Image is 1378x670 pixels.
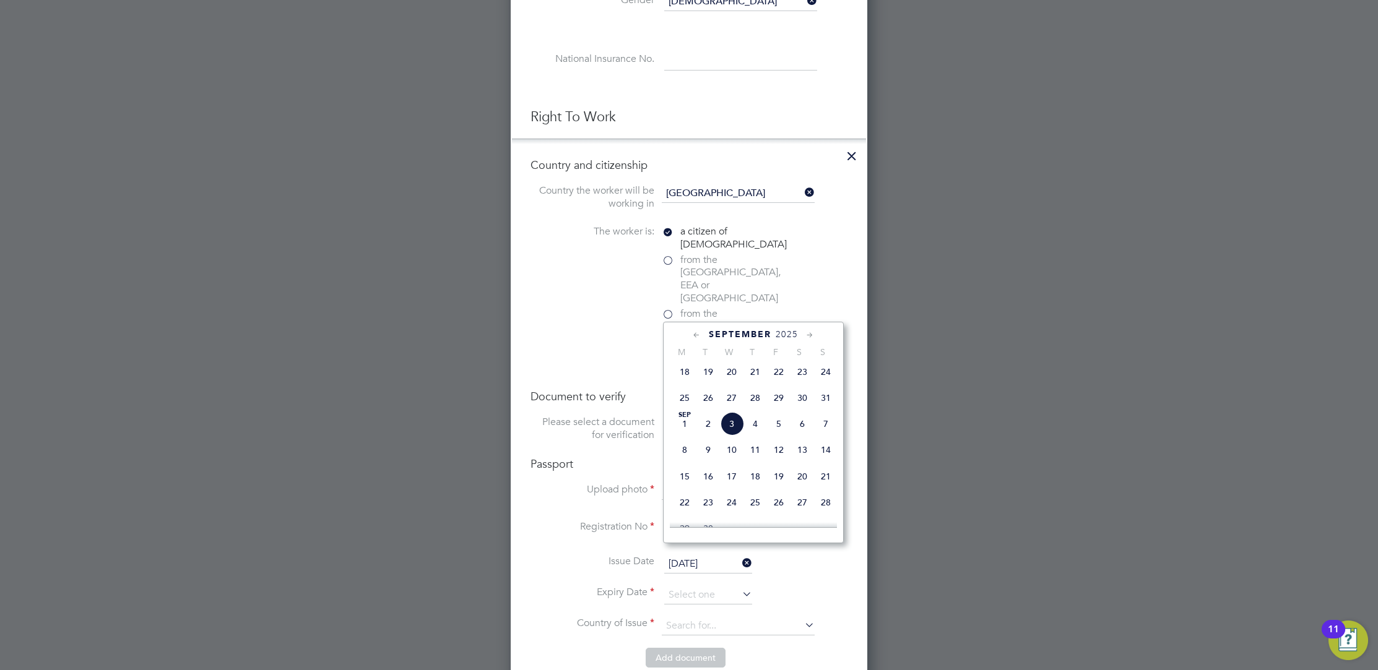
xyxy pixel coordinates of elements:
span: 11 [743,438,767,462]
span: 30 [696,517,720,540]
span: 28 [814,491,838,514]
label: Upload photo [531,483,654,496]
span: 26 [767,491,791,514]
span: 8 [673,438,696,462]
span: 29 [673,517,696,540]
span: 31 [814,386,838,410]
span: W [717,346,740,358]
span: 27 [791,491,814,514]
label: Registration No [531,520,654,533]
span: S [787,346,811,358]
span: S [811,346,834,358]
label: Country of Issue [531,617,654,630]
div: Passport [662,416,847,429]
span: 14 [814,438,838,462]
span: 20 [791,465,814,488]
span: 25 [673,386,696,410]
span: 23 [791,360,814,384]
button: Add document [646,648,726,668]
span: 24 [720,491,743,514]
span: 6 [791,412,814,436]
span: T [740,346,764,358]
h3: Right To Work [531,108,847,126]
span: M [670,346,693,358]
span: 12 [767,438,791,462]
span: 16 [696,465,720,488]
span: 17 [720,465,743,488]
span: 19 [767,465,791,488]
label: National Insurance No. [531,53,654,66]
span: 5 [767,412,791,436]
span: 23 [696,491,720,514]
span: 13 [791,438,814,462]
span: 2 [696,412,720,436]
span: 29 [767,386,791,410]
span: 19 [696,360,720,384]
input: Select one [664,555,752,573]
span: 27 [720,386,743,410]
span: 18 [673,360,696,384]
span: 21 [743,360,767,384]
h4: Country and citizenship [531,158,847,172]
span: 26 [696,386,720,410]
span: 28 [743,386,767,410]
span: F [764,346,787,358]
button: Open Resource Center, 11 new notifications [1328,621,1368,660]
span: 2025 [776,329,798,340]
h4: Document to verify [531,389,847,403]
label: Country the worker will be working in [531,184,654,210]
span: 22 [767,360,791,384]
span: 21 [814,465,838,488]
span: a citizen of [DEMOGRAPHIC_DATA] [680,225,787,251]
span: 7 [814,412,838,436]
span: 10 [720,438,743,462]
span: 20 [720,360,743,384]
span: Sep [673,412,696,418]
label: Please select a document for verification [531,416,654,442]
label: The worker is: [531,225,654,238]
div: 11 [1328,629,1339,645]
input: Search for... [662,617,815,635]
input: Search for... [662,184,815,203]
span: 30 [791,386,814,410]
span: 25 [743,491,767,514]
label: Issue Date [531,555,654,568]
span: September [709,329,771,340]
span: from the [GEOGRAPHIC_DATA] or the [GEOGRAPHIC_DATA] [680,307,786,359]
span: T [693,346,717,358]
span: 4 [743,412,767,436]
label: Expiry Date [531,586,654,599]
span: 18 [743,465,767,488]
span: 24 [814,360,838,384]
span: 9 [696,438,720,462]
div: Birth Certificate [662,429,847,442]
span: 22 [673,491,696,514]
span: 1 [673,412,696,436]
span: from the [GEOGRAPHIC_DATA], EEA or [GEOGRAPHIC_DATA] [680,254,786,305]
h4: Passport [531,457,847,471]
input: Select one [664,586,752,604]
span: 15 [673,465,696,488]
span: 3 [720,412,743,436]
